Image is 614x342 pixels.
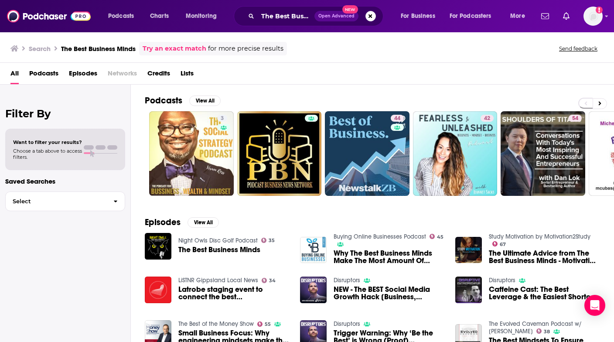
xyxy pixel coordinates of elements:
[262,278,276,283] a: 34
[489,286,600,301] a: Caffeine Cast: The Best Leverage & the Easiest Shortcut [Business, mindset, entrepreneur, disrupt...
[145,277,171,303] img: Latrobe staging event to connect the best Melbourne and Gippsland business minds
[314,11,358,21] button: Open AdvancedNew
[334,250,445,264] span: Why The Best Business Minds Make The Most Amount Of Money with [PERSON_NAME]
[102,9,145,23] button: open menu
[7,8,91,24] img: Podchaser - Follow, Share and Rate Podcasts
[394,114,400,123] span: 44
[261,238,275,243] a: 35
[334,250,445,264] a: Why The Best Business Minds Make The Most Amount Of Money with Liam Donnelly
[208,44,283,54] span: for more precise results
[334,286,445,301] a: NEW - The BEST Social Media Growth Hack [Business, mindset, entrepreneur, disruptors]
[504,9,536,23] button: open menu
[401,10,435,22] span: For Business
[147,66,170,84] a: Credits
[178,286,290,301] span: Latrobe staging event to connect the best [GEOGRAPHIC_DATA] and Gippsland business minds
[572,114,578,123] span: 54
[108,10,134,22] span: Podcasts
[391,115,404,122] a: 44
[455,277,482,303] img: Caffeine Cast: The Best Leverage & the Easiest Shortcut [Business, mindset, entrepreneur, disrupt...
[584,295,605,316] div: Open Intercom Messenger
[217,115,227,122] a: 3
[178,237,258,244] a: Night Owls Disc Golf Podcast
[269,279,276,283] span: 34
[242,6,392,26] div: Search podcasts, credits, & more...
[484,114,490,123] span: 42
[178,246,260,253] a: The Best Business Minds
[149,111,234,196] a: 3
[596,7,603,14] svg: Add a profile image
[145,217,181,228] h2: Episodes
[221,114,224,123] span: 3
[189,96,221,106] button: View All
[258,9,314,23] input: Search podcasts, credits, & more...
[150,10,169,22] span: Charts
[5,192,125,211] button: Select
[538,9,553,24] a: Show notifications dropdown
[29,66,58,84] a: Podcasts
[178,320,254,328] a: The Best of the Money Show
[61,44,136,53] h3: The Best Business Minds
[450,10,491,22] span: For Podcasters
[489,250,600,264] a: The Ultimate Advice from The Best Business Minds - Motivation for Success and Studying
[13,148,82,160] span: Choose a tab above to access filters.
[455,237,482,263] img: The Ultimate Advice from The Best Business Minds - Motivation for Success and Studying
[334,320,360,328] a: Disruptors
[5,107,125,120] h2: Filter By
[437,235,443,239] span: 45
[334,233,426,240] a: Buying Online Businesses Podcast
[186,10,217,22] span: Monitoring
[143,44,206,54] a: Try an exact match
[178,277,258,284] a: LiSTNR Gippsland Local News
[559,9,573,24] a: Show notifications dropdown
[544,330,550,334] span: 38
[145,233,171,260] img: The Best Business Minds
[489,320,582,335] a: The Evolved Caveman Podcast w/ Dr. John Schinnerer
[265,322,271,326] span: 55
[395,9,446,23] button: open menu
[180,9,228,23] button: open menu
[257,321,271,327] a: 55
[556,45,600,52] button: Send feedback
[444,9,504,23] button: open menu
[69,66,97,84] a: Episodes
[489,233,590,240] a: Study Motivation by Motivation2Study
[510,10,525,22] span: More
[6,198,106,204] span: Select
[145,95,221,106] a: PodcastsView All
[501,111,585,196] a: 54
[269,239,275,243] span: 35
[481,115,494,122] a: 42
[489,277,515,284] a: Disruptors
[300,237,327,263] img: Why The Best Business Minds Make The Most Amount Of Money with Liam Donnelly
[178,286,290,301] a: Latrobe staging event to connect the best Melbourne and Gippsland business minds
[145,95,182,106] h2: Podcasts
[413,111,498,196] a: 42
[108,66,137,84] span: Networks
[10,66,19,84] a: All
[318,14,355,18] span: Open Advanced
[300,277,327,303] img: NEW - The BEST Social Media Growth Hack [Business, mindset, entrepreneur, disruptors]
[13,139,82,145] span: Want to filter your results?
[430,234,444,239] a: 45
[334,277,360,284] a: Disruptors
[583,7,603,26] button: Show profile menu
[181,66,194,84] a: Lists
[536,328,550,334] a: 38
[145,217,219,228] a: EpisodesView All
